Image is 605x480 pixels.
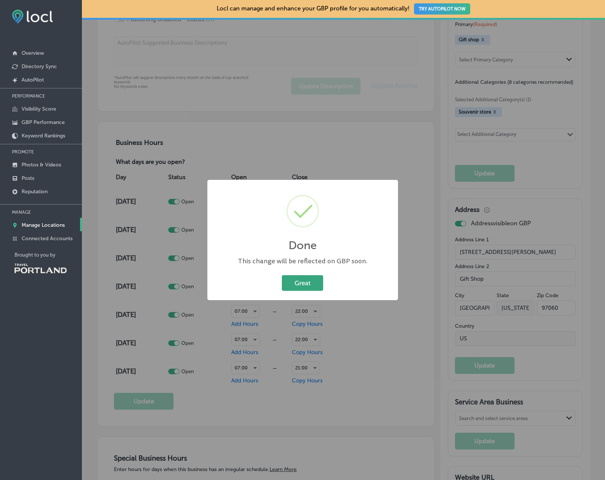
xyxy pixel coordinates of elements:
[22,222,65,228] p: Manage Locations
[22,235,73,242] p: Connected Accounts
[22,175,34,181] p: Posts
[22,188,48,195] p: Reputation
[12,10,53,23] img: fda3e92497d09a02dc62c9cd864e3231.png
[22,50,44,56] p: Overview
[22,63,57,70] p: Directory Sync
[15,252,82,258] p: Brought to you by
[414,3,470,15] button: TRY AUTOPILOT NOW
[22,162,61,168] p: Photos & Videos
[22,77,44,83] p: AutoPilot
[22,119,65,125] p: GBP Performance
[289,239,317,252] h2: Done
[22,133,65,139] p: Keyword Rankings
[22,106,56,112] p: Visibility Score
[282,275,323,290] button: Great
[215,257,391,266] div: This change will be reflected on GBP soon.
[15,264,67,273] img: Travel Portland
